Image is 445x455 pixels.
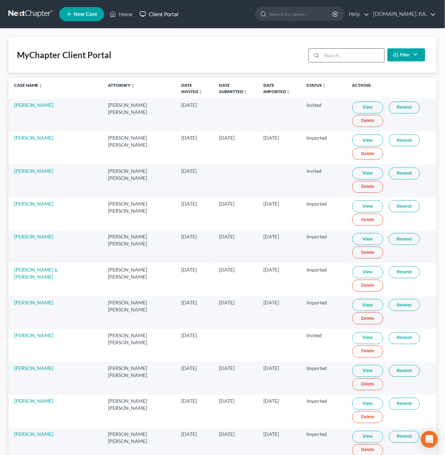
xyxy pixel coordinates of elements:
[389,266,420,278] a: Resend
[102,132,176,164] td: [PERSON_NAME] [PERSON_NAME]
[264,398,279,404] span: [DATE]
[286,90,291,94] i: unfold_more
[219,365,234,371] span: [DATE]
[264,267,279,273] span: [DATE]
[181,168,197,174] span: [DATE]
[352,115,383,127] a: Delete
[264,135,279,141] span: [DATE]
[17,49,111,61] div: MyChapter Client Portal
[102,164,176,197] td: [PERSON_NAME] [PERSON_NAME]
[14,365,53,371] a: [PERSON_NAME]
[102,230,176,263] td: [PERSON_NAME] [PERSON_NAME]
[352,148,383,160] a: Delete
[352,313,383,324] a: Delete
[389,102,420,114] a: Resend
[352,398,383,410] a: View
[102,98,176,131] td: [PERSON_NAME] [PERSON_NAME]
[14,267,58,280] a: [PERSON_NAME] & [PERSON_NAME]
[181,267,197,273] span: [DATE]
[130,84,135,88] i: unfold_more
[301,197,347,230] td: Imported
[181,102,197,108] span: [DATE]
[389,233,420,245] a: Resend
[219,299,234,305] span: [DATE]
[301,395,347,428] td: Imported
[301,296,347,329] td: Imported
[352,200,383,212] a: View
[102,197,176,230] td: [PERSON_NAME] [PERSON_NAME]
[181,365,197,371] span: [DATE]
[352,299,383,311] a: View
[352,280,383,292] a: Delete
[181,135,197,141] span: [DATE]
[181,431,197,437] span: [DATE]
[301,164,347,197] td: Invited
[352,247,383,259] a: Delete
[307,83,327,88] a: Statusunfold_more
[322,49,384,62] input: Search...
[219,233,234,239] span: [DATE]
[14,102,53,108] a: [PERSON_NAME]
[301,98,347,131] td: Invited
[301,263,347,296] td: Imported
[389,365,420,377] a: Resend
[14,201,53,207] a: [PERSON_NAME]
[219,267,234,273] span: [DATE]
[301,230,347,263] td: Imported
[352,233,383,245] a: View
[106,8,136,20] a: Home
[352,168,383,180] a: View
[136,8,182,20] a: Client Portal
[181,201,197,207] span: [DATE]
[389,299,420,311] a: Resend
[352,378,383,390] a: Delete
[102,296,176,329] td: [PERSON_NAME] [PERSON_NAME]
[219,201,234,207] span: [DATE]
[301,329,347,362] td: Invited
[14,233,53,239] a: [PERSON_NAME]
[421,431,438,448] div: Open Intercom Messenger
[389,200,420,212] a: Resend
[264,365,279,371] span: [DATE]
[347,78,437,98] th: Actions
[199,90,203,94] i: unfold_more
[14,398,53,404] a: [PERSON_NAME]
[352,181,383,193] a: Delete
[352,346,383,358] a: Delete
[264,201,279,207] span: [DATE]
[352,365,383,377] a: View
[14,168,53,174] a: [PERSON_NAME]
[346,8,369,20] a: Help
[181,333,197,339] span: [DATE]
[352,102,383,114] a: View
[14,83,43,88] a: Case Nameunfold_more
[219,83,248,94] a: Date Submittedunfold_more
[389,332,420,344] a: Resend
[181,398,197,404] span: [DATE]
[14,333,53,339] a: [PERSON_NAME]
[389,168,420,180] a: Resend
[301,132,347,164] td: Imported
[301,362,347,395] td: Imported
[219,135,234,141] span: [DATE]
[352,266,383,278] a: View
[14,135,53,141] a: [PERSON_NAME]
[181,233,197,239] span: [DATE]
[269,7,334,20] input: Search by name...
[322,84,327,88] i: unfold_more
[389,398,420,410] a: Resend
[102,263,176,296] td: [PERSON_NAME] [PERSON_NAME]
[74,12,97,17] span: New Case
[352,134,383,146] a: View
[264,299,279,305] span: [DATE]
[264,431,279,437] span: [DATE]
[264,233,279,239] span: [DATE]
[389,431,420,443] a: Resend
[181,83,203,94] a: Date Invitedunfold_more
[264,83,291,94] a: Date Importedunfold_more
[389,134,420,146] a: Resend
[388,48,425,61] button: Filter
[38,84,43,88] i: unfold_more
[243,90,248,94] i: unfold_more
[14,431,53,437] a: [PERSON_NAME]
